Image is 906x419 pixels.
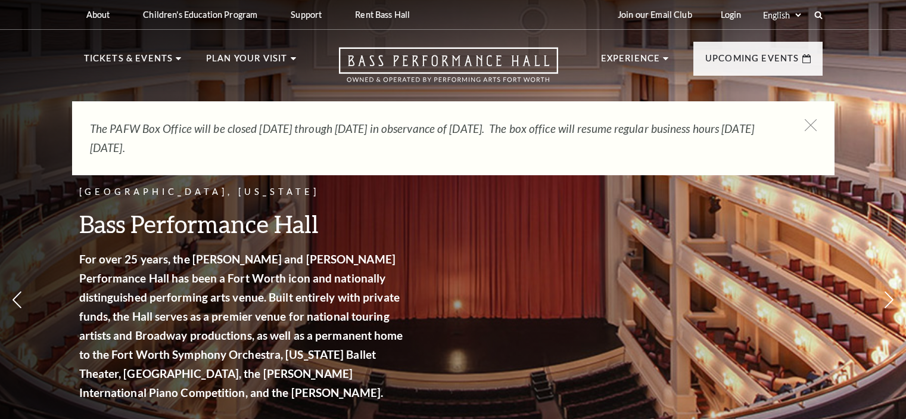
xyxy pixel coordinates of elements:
em: The PAFW Box Office will be closed [DATE] through [DATE] in observance of [DATE]. The box office ... [90,122,754,154]
h3: Bass Performance Hall [79,209,407,239]
p: Support [291,10,322,20]
p: [GEOGRAPHIC_DATA], [US_STATE] [79,185,407,200]
select: Select: [761,10,803,21]
p: Children's Education Program [143,10,257,20]
p: Experience [601,51,661,73]
p: About [86,10,110,20]
strong: For over 25 years, the [PERSON_NAME] and [PERSON_NAME] Performance Hall has been a Fort Worth ico... [79,252,403,399]
p: Rent Bass Hall [355,10,410,20]
p: Upcoming Events [705,51,799,73]
p: Tickets & Events [84,51,173,73]
p: Plan Your Visit [206,51,288,73]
